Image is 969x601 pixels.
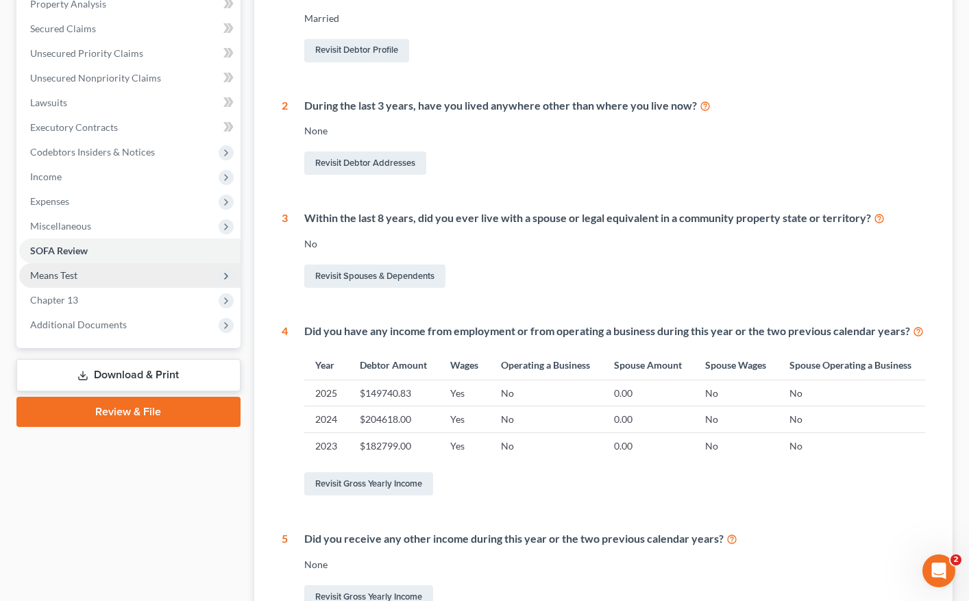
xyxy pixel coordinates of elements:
a: Lawsuits [19,90,241,115]
a: Secured Claims [19,16,241,41]
div: Did you have any income from employment or from operating a business during this year or the two ... [304,323,926,339]
th: Spouse Amount [603,350,694,380]
a: Revisit Spouses & Dependents [304,265,445,288]
td: 2024 [304,406,349,432]
td: No [694,432,778,458]
td: $204618.00 [349,406,439,432]
div: Married [304,12,926,25]
td: Yes [439,380,490,406]
a: Revisit Gross Yearly Income [304,472,433,495]
div: 2 [282,98,288,178]
span: Secured Claims [30,23,96,34]
td: Yes [439,432,490,458]
th: Spouse Operating a Business [778,350,925,380]
a: Revisit Debtor Profile [304,39,409,62]
a: Unsecured Priority Claims [19,41,241,66]
a: Review & File [16,397,241,427]
div: 3 [282,210,288,291]
div: During the last 3 years, have you lived anywhere other than where you live now? [304,98,926,114]
a: Revisit Debtor Addresses [304,151,426,175]
th: Wages [439,350,490,380]
div: Did you receive any other income during this year or the two previous calendar years? [304,531,926,547]
td: No [778,380,925,406]
th: Spouse Wages [694,350,778,380]
span: SOFA Review [30,245,88,256]
th: Operating a Business [490,350,603,380]
span: Chapter 13 [30,294,78,306]
span: 2 [950,554,961,565]
span: Codebtors Insiders & Notices [30,146,155,158]
th: Debtor Amount [349,350,439,380]
span: Income [30,171,62,182]
td: $149740.83 [349,380,439,406]
a: SOFA Review [19,238,241,263]
td: 2025 [304,380,349,406]
a: Executory Contracts [19,115,241,140]
span: Additional Documents [30,319,127,330]
td: 0.00 [603,380,694,406]
td: Yes [439,406,490,432]
span: Miscellaneous [30,220,91,232]
span: Unsecured Nonpriority Claims [30,72,161,84]
a: Unsecured Nonpriority Claims [19,66,241,90]
th: Year [304,350,349,380]
iframe: Intercom live chat [922,554,955,587]
a: Download & Print [16,359,241,391]
td: No [490,380,603,406]
td: No [694,380,778,406]
td: No [490,432,603,458]
td: No [778,406,925,432]
div: None [304,558,926,572]
td: 0.00 [603,432,694,458]
div: 4 [282,323,288,498]
div: No [304,237,926,251]
td: 0.00 [603,406,694,432]
span: Executory Contracts [30,121,118,133]
span: Unsecured Priority Claims [30,47,143,59]
td: No [778,432,925,458]
span: Lawsuits [30,97,67,108]
span: Expenses [30,195,69,207]
div: Within the last 8 years, did you ever live with a spouse or legal equivalent in a community prope... [304,210,926,226]
span: Means Test [30,269,77,281]
div: None [304,124,926,138]
td: No [490,406,603,432]
td: $182799.00 [349,432,439,458]
td: No [694,406,778,432]
td: 2023 [304,432,349,458]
